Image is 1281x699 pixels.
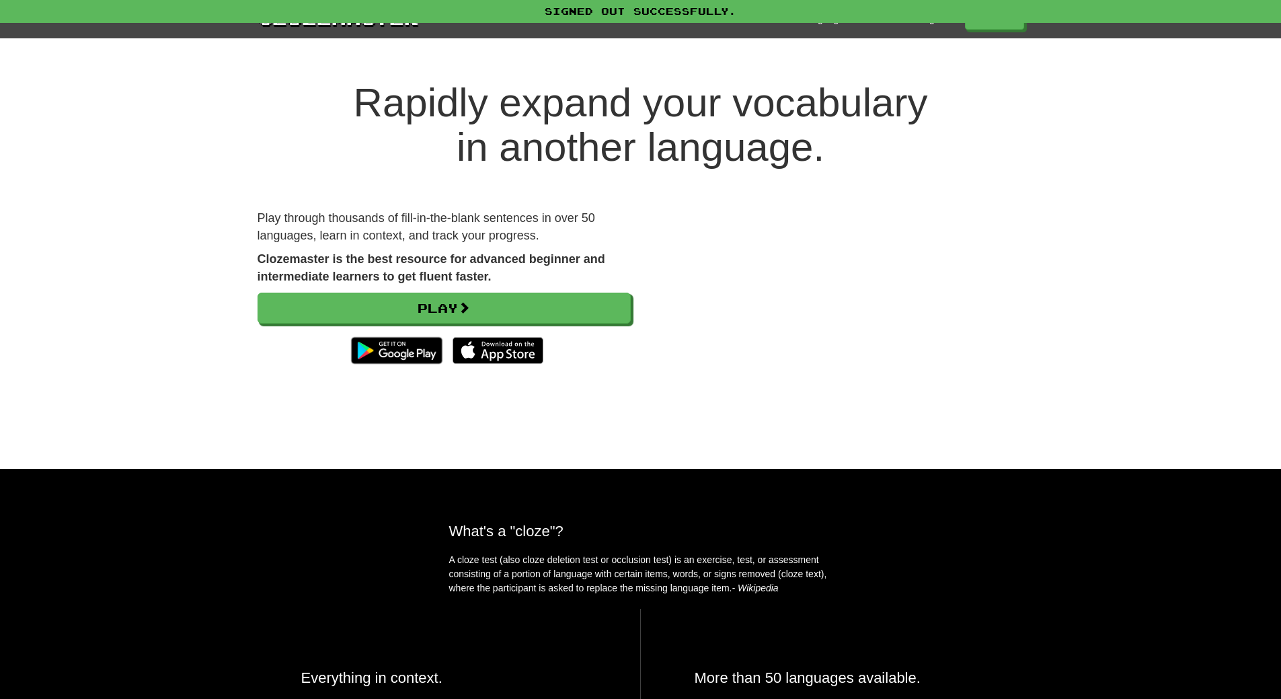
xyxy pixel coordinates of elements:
[453,337,543,364] img: Download_on_the_App_Store_Badge_US-UK_135x40-25178aeef6eb6b83b96f5f2d004eda3bffbb37122de64afbaef7...
[258,252,605,283] strong: Clozemaster is the best resource for advanced beginner and intermediate learners to get fluent fa...
[258,293,631,324] a: Play
[732,583,779,593] em: - Wikipedia
[695,669,980,686] h2: More than 50 languages available.
[258,210,631,244] p: Play through thousands of fill-in-the-blank sentences in over 50 languages, learn in context, and...
[449,553,832,595] p: A cloze test (also cloze deletion test or occlusion test) is an exercise, test, or assessment con...
[449,523,832,540] h2: What's a "cloze"?
[301,669,586,686] h2: Everything in context.
[344,330,449,371] img: Get it on Google Play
